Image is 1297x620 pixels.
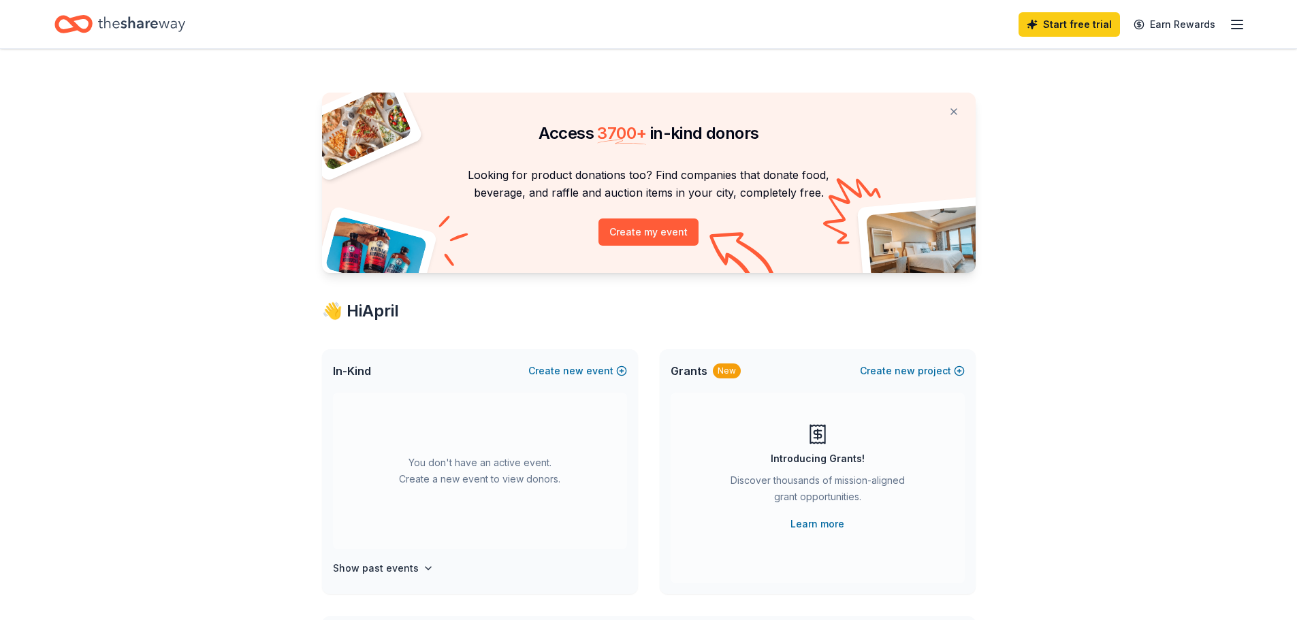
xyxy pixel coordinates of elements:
a: Home [54,8,185,40]
span: 3700 + [597,123,646,143]
div: Discover thousands of mission-aligned grant opportunities. [725,472,910,510]
a: Learn more [790,516,844,532]
span: new [895,363,915,379]
a: Earn Rewards [1125,12,1223,37]
h4: Show past events [333,560,419,576]
button: Show past events [333,560,434,576]
span: In-Kind [333,363,371,379]
div: Introducing Grants! [771,451,865,467]
span: Access in-kind donors [539,123,759,143]
button: Create my event [598,218,699,246]
span: Grants [671,363,707,379]
img: Pizza [306,84,413,172]
div: 👋 Hi April [322,300,976,322]
img: Curvy arrow [709,232,778,283]
a: Start free trial [1019,12,1120,37]
div: You don't have an active event. Create a new event to view donors. [333,393,627,549]
button: Createnewproject [860,363,965,379]
div: New [713,363,741,378]
button: Createnewevent [528,363,627,379]
span: new [563,363,583,379]
p: Looking for product donations too? Find companies that donate food, beverage, and raffle and auct... [338,166,959,202]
